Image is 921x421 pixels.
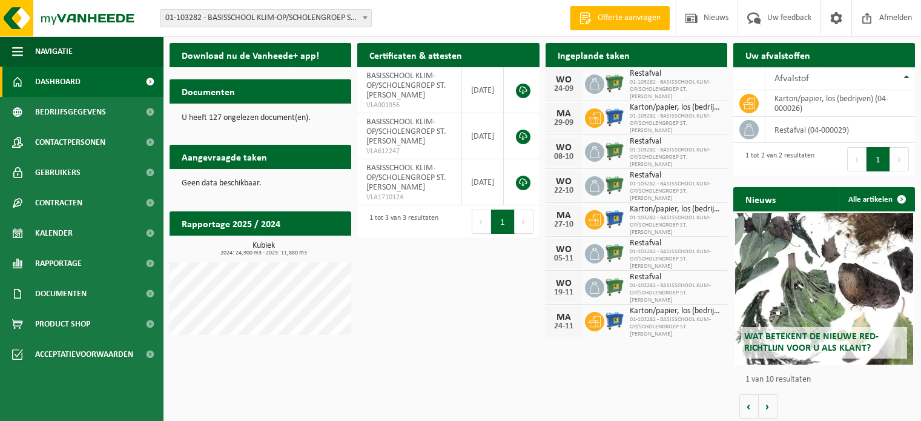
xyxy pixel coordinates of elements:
[630,137,721,147] span: Restafval
[182,179,339,188] p: Geen data beschikbaar.
[363,208,438,235] div: 1 tot 3 van 3 resultaten
[552,119,576,127] div: 29-09
[35,67,81,97] span: Dashboard
[176,242,351,256] h3: Kubiek
[160,10,371,27] span: 01-103282 - BASISSCHOOL KLIM-OP/SCHOLENGROEP ST.FRANCISCUS - BAVEGEM
[552,220,576,229] div: 27-10
[570,6,670,30] a: Offerte aanvragen
[261,235,350,259] a: Bekijk rapportage
[35,127,105,157] span: Contactpersonen
[35,36,73,67] span: Navigatie
[765,117,915,143] td: restafval (04-000029)
[366,101,452,110] span: VLA901956
[552,211,576,220] div: MA
[552,143,576,153] div: WO
[604,73,625,93] img: WB-0660-HPE-GN-01
[604,276,625,297] img: WB-0660-HPE-GN-01
[35,248,82,279] span: Rapportage
[604,242,625,263] img: WB-0660-HPE-GN-01
[630,113,721,134] span: 01-103282 - BASISSCHOOL KLIM-OP/SCHOLENGROEP ST.[PERSON_NAME]
[735,213,913,365] a: Wat betekent de nieuwe RED-richtlijn voor u als klant?
[630,248,721,270] span: 01-103282 - BASISSCHOOL KLIM-OP/SCHOLENGROEP ST.[PERSON_NAME]
[462,159,504,205] td: [DATE]
[552,153,576,161] div: 08-10
[170,211,292,235] h2: Rapportage 2025 / 2024
[35,157,81,188] span: Gebruikers
[462,113,504,159] td: [DATE]
[552,85,576,93] div: 24-09
[35,309,90,339] span: Product Shop
[176,250,351,256] span: 2024: 24,900 m3 - 2025: 11,880 m3
[630,316,721,338] span: 01-103282 - BASISSCHOOL KLIM-OP/SCHOLENGROEP ST.[PERSON_NAME]
[867,147,890,171] button: 1
[759,394,777,419] button: Volgende
[552,245,576,254] div: WO
[733,43,822,67] h2: Uw afvalstoffen
[604,107,625,127] img: WB-0660-HPE-BE-01
[515,210,533,234] button: Next
[630,79,721,101] span: 01-103282 - BASISSCHOOL KLIM-OP/SCHOLENGROEP ST.[PERSON_NAME]
[552,254,576,263] div: 05-11
[491,210,515,234] button: 1
[366,71,446,100] span: BASISSCHOOL KLIM-OP/SCHOLENGROEP ST.[PERSON_NAME]
[366,118,446,146] span: BASISSCHOOL KLIM-OP/SCHOLENGROEP ST.[PERSON_NAME]
[630,181,721,202] span: 01-103282 - BASISSCHOOL KLIM-OP/SCHOLENGROEP ST.[PERSON_NAME]
[630,214,721,236] span: 01-103282 - BASISSCHOOL KLIM-OP/SCHOLENGROEP ST.[PERSON_NAME]
[35,188,82,218] span: Contracten
[630,205,721,214] span: Karton/papier, los (bedrijven)
[630,69,721,79] span: Restafval
[472,210,491,234] button: Previous
[890,147,909,171] button: Next
[774,74,809,84] span: Afvalstof
[552,313,576,322] div: MA
[604,310,625,331] img: WB-0660-HPE-BE-01
[733,187,788,211] h2: Nieuws
[765,90,915,117] td: karton/papier, los (bedrijven) (04-000026)
[552,177,576,187] div: WO
[630,282,721,304] span: 01-103282 - BASISSCHOOL KLIM-OP/SCHOLENGROEP ST.[PERSON_NAME]
[552,288,576,297] div: 19-11
[604,174,625,195] img: WB-0660-HPE-GN-01
[630,239,721,248] span: Restafval
[170,145,279,168] h2: Aangevraagde taken
[595,12,664,24] span: Offerte aanvragen
[744,332,879,353] span: Wat betekent de nieuwe RED-richtlijn voor u als klant?
[604,208,625,229] img: WB-0660-HPE-BE-01
[630,103,721,113] span: Karton/papier, los (bedrijven)
[552,322,576,331] div: 24-11
[604,141,625,161] img: WB-0660-HPE-GN-01
[552,187,576,195] div: 22-10
[462,67,504,113] td: [DATE]
[552,109,576,119] div: MA
[170,79,247,103] h2: Documenten
[630,147,721,168] span: 01-103282 - BASISSCHOOL KLIM-OP/SCHOLENGROEP ST.[PERSON_NAME]
[160,9,372,27] span: 01-103282 - BASISSCHOOL KLIM-OP/SCHOLENGROEP ST.FRANCISCUS - BAVEGEM
[630,171,721,181] span: Restafval
[839,187,914,211] a: Alle artikelen
[35,339,133,370] span: Acceptatievoorwaarden
[552,75,576,85] div: WO
[366,164,446,192] span: BASISSCHOOL KLIM-OP/SCHOLENGROEP ST.[PERSON_NAME]
[630,273,721,282] span: Restafval
[745,376,909,384] p: 1 van 10 resultaten
[182,114,339,122] p: U heeft 127 ongelezen document(en).
[739,394,759,419] button: Vorige
[546,43,642,67] h2: Ingeplande taken
[35,279,87,309] span: Documenten
[366,193,452,202] span: VLA1710124
[739,146,814,173] div: 1 tot 2 van 2 resultaten
[35,97,106,127] span: Bedrijfsgegevens
[847,147,867,171] button: Previous
[35,218,73,248] span: Kalender
[630,307,721,316] span: Karton/papier, los (bedrijven)
[552,279,576,288] div: WO
[357,43,474,67] h2: Certificaten & attesten
[170,43,331,67] h2: Download nu de Vanheede+ app!
[366,147,452,156] span: VLA612247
